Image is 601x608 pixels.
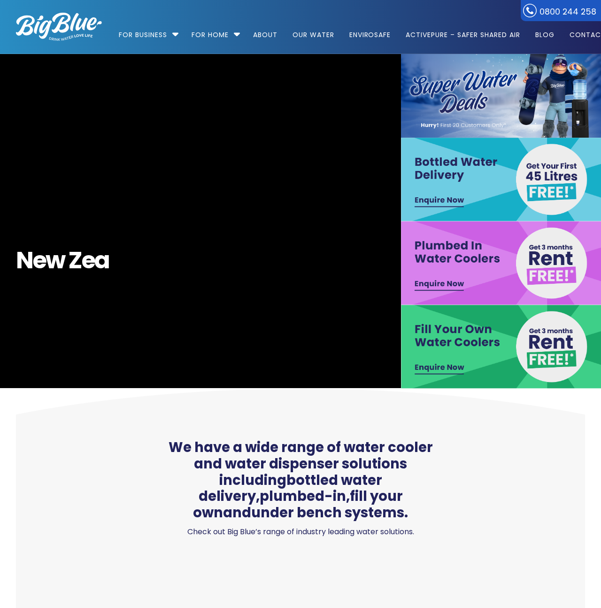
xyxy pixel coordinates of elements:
[46,249,65,272] span: w
[69,249,82,272] span: Z
[251,503,404,522] a: under bench systems
[33,249,46,272] span: e
[193,487,403,522] a: fill your own
[260,487,346,506] a: plumbed-in
[94,249,109,272] span: a
[16,13,102,41] img: logo
[157,525,444,538] p: Check out Big Blue’s range of industry leading water solutions.
[157,439,444,521] span: We have a wide range of water cooler and water dispenser solutions including , , and .
[82,249,95,272] span: e
[199,471,382,506] a: bottled water delivery
[16,249,33,272] span: N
